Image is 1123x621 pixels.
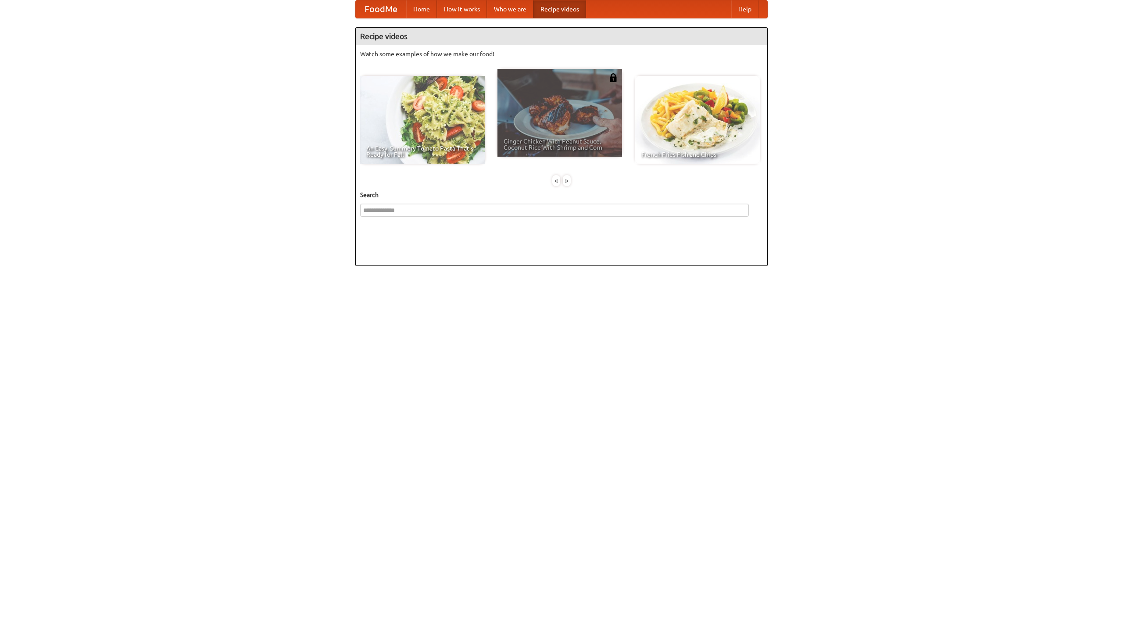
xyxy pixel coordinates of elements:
[356,0,406,18] a: FoodMe
[360,76,485,164] a: An Easy, Summery Tomato Pasta That's Ready for Fall
[360,190,763,199] h5: Search
[552,175,560,186] div: «
[366,145,479,158] span: An Easy, Summery Tomato Pasta That's Ready for Fall
[406,0,437,18] a: Home
[356,28,767,45] h4: Recipe videos
[609,73,618,82] img: 483408.png
[635,76,760,164] a: French Fries Fish and Chips
[533,0,586,18] a: Recipe videos
[437,0,487,18] a: How it works
[731,0,758,18] a: Help
[487,0,533,18] a: Who we are
[641,151,754,158] span: French Fries Fish and Chips
[360,50,763,58] p: Watch some examples of how we make our food!
[563,175,571,186] div: »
